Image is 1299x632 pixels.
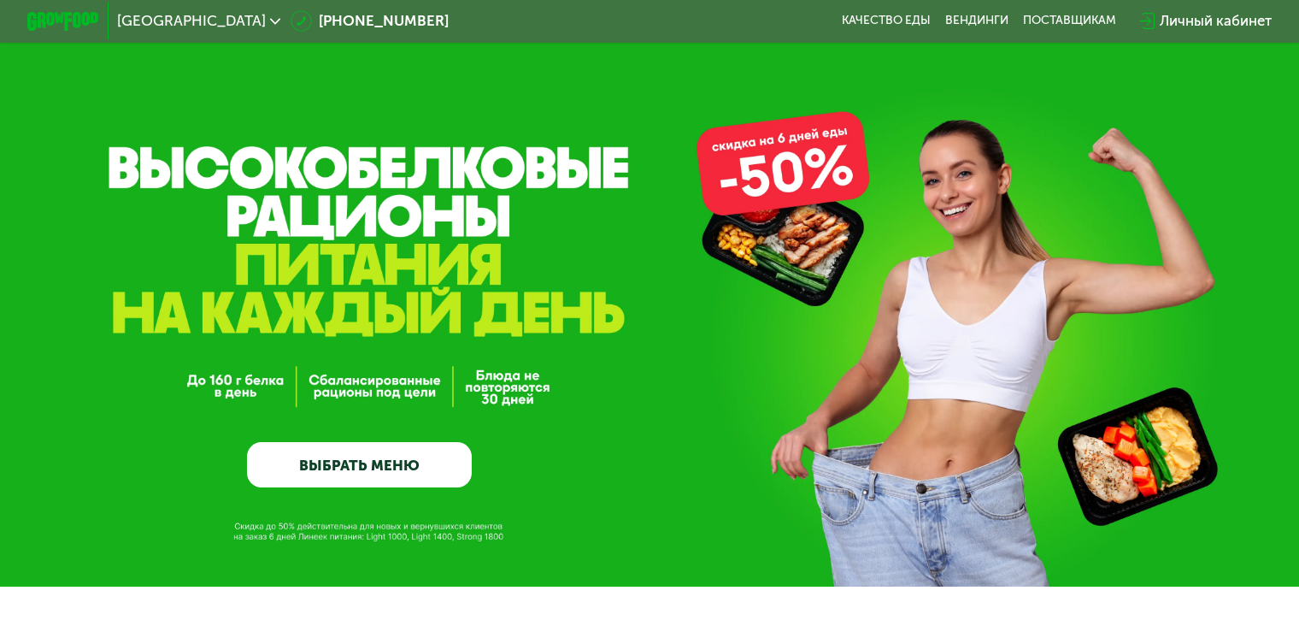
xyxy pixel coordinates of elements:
div: поставщикам [1023,14,1116,28]
span: [GEOGRAPHIC_DATA] [117,14,266,28]
div: Личный кабинет [1160,10,1272,32]
a: ВЫБРАТЬ МЕНЮ [247,442,472,487]
a: Качество еды [842,14,931,28]
a: Вендинги [945,14,1008,28]
a: [PHONE_NUMBER] [291,10,450,32]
